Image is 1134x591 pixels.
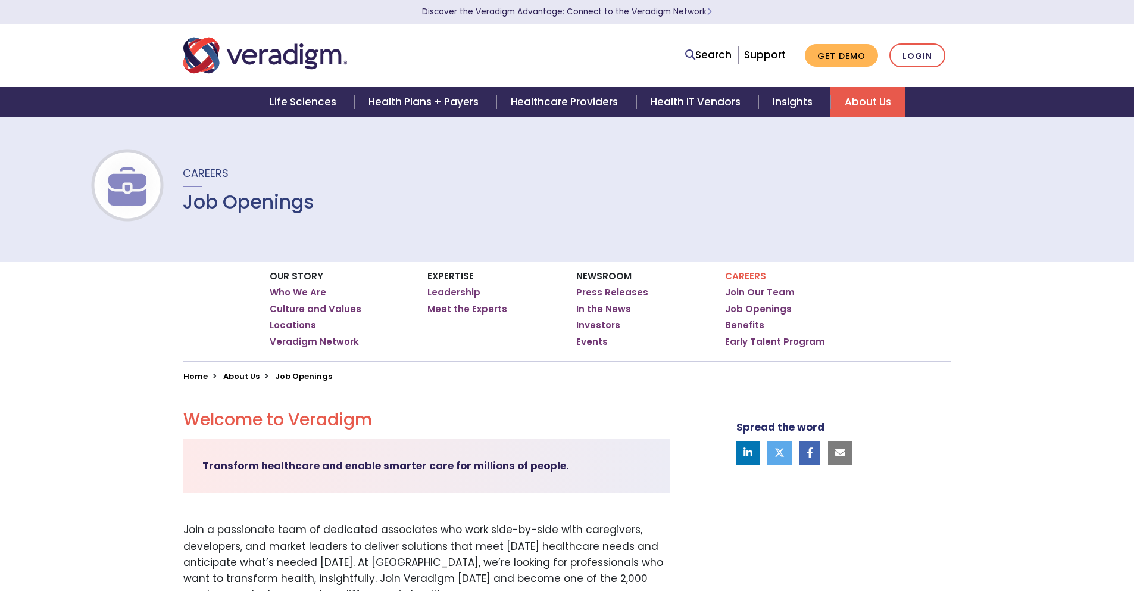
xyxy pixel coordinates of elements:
strong: Spread the word [736,420,824,434]
a: Press Releases [576,287,648,298]
a: Login [889,43,945,68]
a: Join Our Team [725,287,795,298]
a: Life Sciences [255,87,354,117]
a: Events [576,336,608,348]
a: Meet the Experts [427,303,507,315]
a: In the News [576,303,631,315]
a: Healthcare Providers [496,87,636,117]
a: Insights [758,87,830,117]
h2: Welcome to Veradigm [183,410,670,430]
a: Health IT Vendors [636,87,758,117]
a: Locations [270,319,316,331]
a: About Us [223,371,260,382]
strong: Transform healthcare and enable smarter care for millions of people. [202,459,569,473]
a: Search [685,47,732,63]
a: Early Talent Program [725,336,825,348]
a: Culture and Values [270,303,361,315]
a: Leadership [427,287,480,298]
img: Veradigm logo [183,36,347,75]
a: Health Plans + Payers [354,87,496,117]
a: Discover the Veradigm Advantage: Connect to the Veradigm NetworkLearn More [422,6,712,17]
a: Investors [576,319,620,331]
span: Learn More [707,6,712,17]
a: Veradigm Network [270,336,359,348]
a: About Us [830,87,905,117]
span: Careers [183,166,229,181]
a: Get Demo [805,44,878,67]
h1: Job Openings [183,191,314,213]
a: Home [183,371,208,382]
a: Who We Are [270,287,326,298]
a: Support [744,48,786,62]
a: Benefits [725,319,764,331]
a: Job Openings [725,303,792,315]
